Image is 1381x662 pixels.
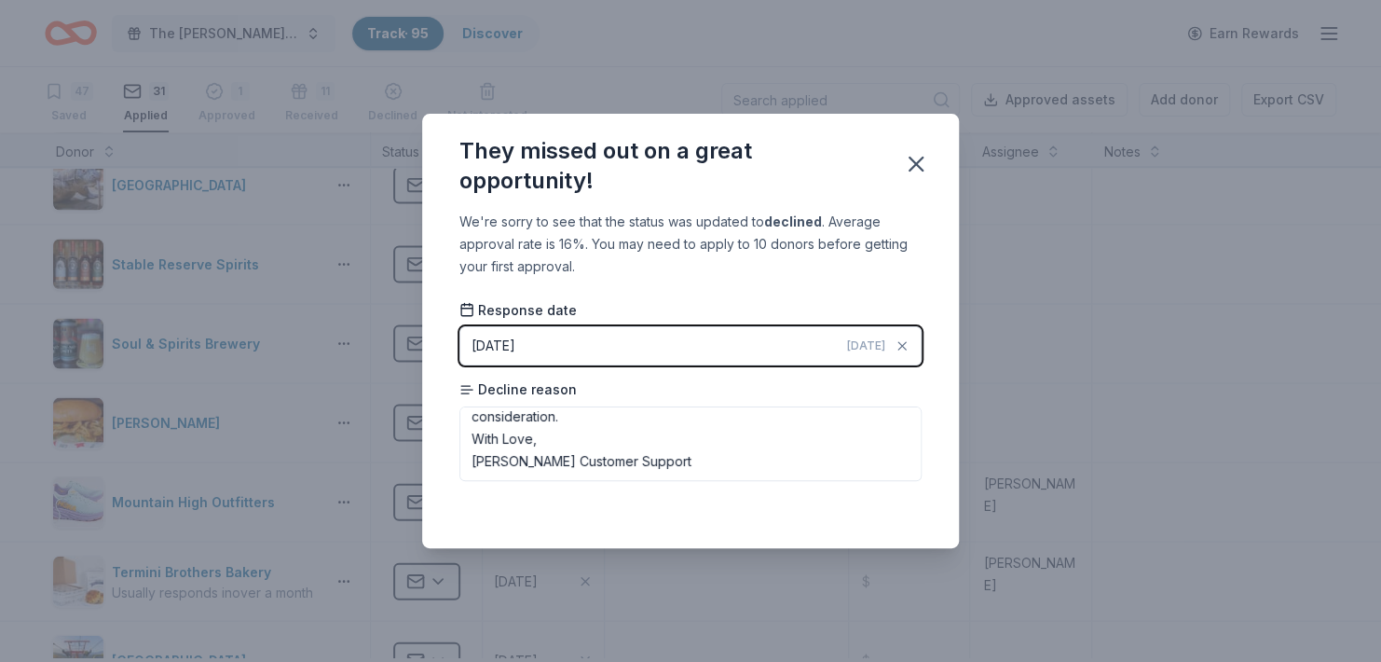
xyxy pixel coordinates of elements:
span: [DATE] [847,338,885,353]
div: We're sorry to see that the status was updated to . Average approval rate is 16%. You may need to... [459,211,922,278]
span: Decline reason [459,380,577,399]
b: declined [764,214,822,229]
button: [DATE][DATE] [459,326,922,365]
span: Response date [459,301,577,320]
div: [DATE] [472,335,515,357]
textarea: Hello Thank you so much for contacting us at [PERSON_NAME]! While we'd love to donate to, or spon... [459,407,922,481]
div: They missed out on a great opportunity! [459,136,881,196]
